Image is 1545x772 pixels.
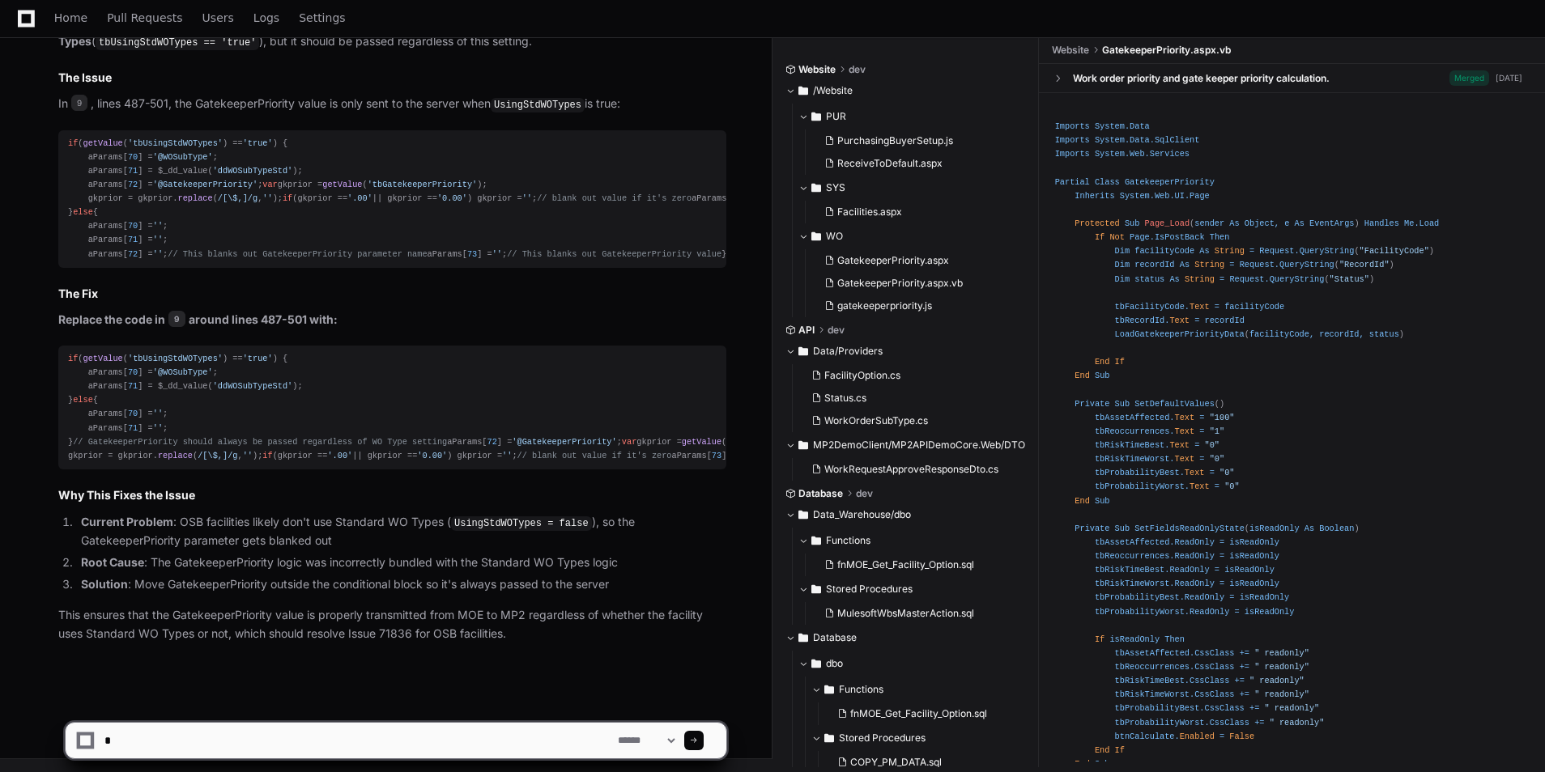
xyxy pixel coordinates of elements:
[811,178,821,197] svg: Directory
[798,104,1027,129] button: PUR
[1194,316,1199,325] span: =
[1279,260,1334,269] span: QueryString
[1075,524,1109,533] span: Private
[826,657,843,670] span: dbo
[1496,72,1522,84] div: [DATE]
[1319,524,1354,533] span: Boolean
[1175,191,1185,201] span: UI
[824,369,900,382] span: FacilityOption.cs
[1095,176,1120,186] span: Class
[837,558,974,571] span: fnMOE_Get_Facility_Option.sql
[322,180,362,189] span: getValue
[1155,191,1169,201] span: Web
[1109,232,1124,242] span: Not
[837,254,949,267] span: GatekeeperPriority.aspx
[1169,454,1174,464] span: .
[1125,121,1130,131] span: .
[1134,524,1245,533] span: SetFieldsReadOnlyState
[1360,329,1364,339] span: ,
[1134,260,1174,269] span: recordId
[128,235,138,244] span: 71
[1364,218,1399,228] span: Handles
[1169,191,1174,201] span: .
[71,95,87,111] span: 9
[826,181,845,194] span: SYS
[128,367,138,377] span: 70
[1164,316,1169,325] span: .
[837,277,963,290] span: GatekeeperPriority.aspx.vb
[368,180,478,189] span: 'tbGatekeeperPriority'
[128,152,138,162] span: 70
[213,166,293,176] span: 'ddWOSubTypeStd'
[1095,454,1169,464] span: tbRiskTimeWorst
[798,576,1027,602] button: Stored Procedures
[818,201,1017,223] button: Facilities.aspx
[1265,274,1270,283] span: .
[1115,524,1130,533] span: Sub
[1390,260,1394,269] span: )
[1210,468,1215,477] span: =
[1164,440,1169,450] span: .
[839,683,883,696] span: Functions
[262,451,272,460] span: if
[1095,371,1109,380] span: Sub
[128,138,223,148] span: 'tbUsingStdWOTypes'
[1219,468,1234,477] span: "0"
[811,107,821,126] svg: Directory
[1169,413,1174,422] span: .
[1095,149,1125,159] span: System
[1305,524,1314,533] span: As
[1095,232,1104,242] span: If
[1095,440,1164,450] span: tbRiskTimeBest
[96,36,259,50] code: tbUsingStdWOTypes == 'true'
[73,437,447,447] span: // GatekeeperPriority should always be passed regardless of WO Type setting
[805,364,1017,387] button: FacilityOption.cs
[1134,274,1164,283] span: status
[1199,454,1204,464] span: =
[1150,232,1155,242] span: .
[798,223,1027,249] button: WO
[1095,121,1125,131] span: System
[487,437,497,447] span: 72
[1190,191,1210,201] span: Page
[1309,329,1314,339] span: ,
[178,193,213,203] span: replace
[1185,302,1190,312] span: .
[1249,524,1300,533] span: isReadOnly
[1095,426,1169,436] span: tbReoccurrences
[1055,176,1090,186] span: Partial
[818,554,1017,576] button: fnMOE_Get_Facility_Option.sql
[837,157,943,170] span: ReceiveToDefault.aspx
[283,193,292,203] span: if
[492,249,502,259] span: ''
[1205,440,1219,450] span: "0"
[1360,246,1429,256] span: "FacilityCode"
[849,63,866,76] span: dev
[1120,191,1150,201] span: System
[1210,232,1230,242] span: Then
[1145,218,1190,228] span: Page_Load
[168,249,427,259] span: // This blanks out GatekeeperPriority parameter name
[1224,302,1284,312] span: facilityCode
[1130,232,1150,242] span: Page
[299,13,345,23] span: Settings
[837,134,953,147] span: PurchasingBuyerSetup.js
[1095,357,1109,367] span: End
[1134,246,1194,256] span: facilityCode
[1215,246,1245,256] span: String
[1185,481,1190,491] span: .
[1419,218,1440,228] span: Load
[491,98,585,112] code: UsingStdWOTypes
[83,138,123,148] span: getValue
[1169,426,1174,436] span: .
[68,352,717,463] div: ( ( ) == ) { aParams[ ] = ; aParams[ ] = $_dd_value( ); } { aParams[ ] = ; aParams[ ] = ; } aPara...
[811,531,821,550] svg: Directory
[1414,218,1419,228] span: .
[1169,274,1179,283] span: As
[128,249,138,259] span: 72
[1354,524,1359,533] span: )
[451,516,592,531] code: UsingStdWOTypes = false
[1199,246,1209,256] span: As
[1245,524,1249,533] span: (
[243,354,273,363] span: 'true'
